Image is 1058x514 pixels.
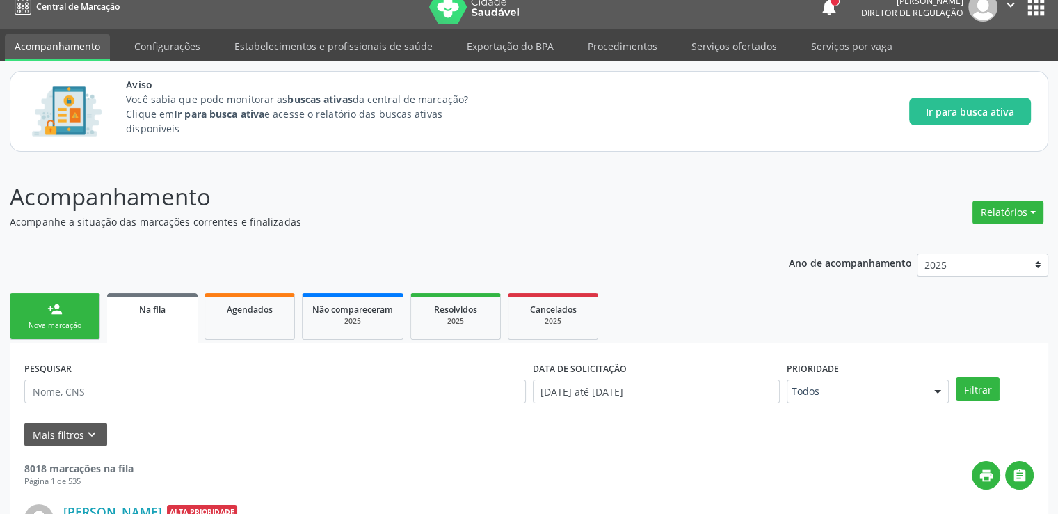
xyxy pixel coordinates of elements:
[126,92,494,136] p: Você sabia que pode monitorar as da central de marcação? Clique em e acesse o relatório das busca...
[457,34,563,59] a: Exportação do BPA
[24,423,107,447] button: Mais filtroskeyboard_arrow_down
[24,380,526,403] input: Nome, CNS
[530,304,577,316] span: Cancelados
[789,254,912,271] p: Ano de acompanhamento
[126,77,494,92] span: Aviso
[24,476,134,488] div: Página 1 de 535
[312,316,393,327] div: 2025
[972,461,1000,490] button: print
[27,80,106,143] img: Imagem de CalloutCard
[287,93,352,106] strong: buscas ativas
[10,215,737,229] p: Acompanhe a situação das marcações correntes e finalizadas
[518,316,588,327] div: 2025
[861,7,963,19] span: Diretor de regulação
[20,320,90,331] div: Nova marcação
[225,34,442,59] a: Estabelecimentos e profissionais de saúde
[909,98,1031,125] button: Ir para busca ativa
[1005,461,1034,490] button: 
[533,380,780,403] input: Selecione um intervalo
[24,462,134,475] strong: 8018 marcações na fila
[312,304,393,316] span: Não compareceram
[174,107,264,120] strong: Ir para busca ativa
[125,34,210,59] a: Configurações
[972,201,1043,224] button: Relatórios
[956,377,1000,401] button: Filtrar
[1012,468,1027,483] i: 
[682,34,787,59] a: Serviços ofertados
[792,384,921,398] span: Todos
[5,34,110,61] a: Acompanhamento
[24,358,72,380] label: PESQUISAR
[578,34,667,59] a: Procedimentos
[84,427,99,442] i: keyboard_arrow_down
[801,34,902,59] a: Serviços por vaga
[421,316,490,327] div: 2025
[36,1,120,13] span: Central de Marcação
[926,104,1014,119] span: Ir para busca ativa
[533,358,627,380] label: DATA DE SOLICITAÇÃO
[227,304,273,316] span: Agendados
[47,302,63,317] div: person_add
[787,358,839,380] label: Prioridade
[434,304,477,316] span: Resolvidos
[10,180,737,215] p: Acompanhamento
[979,468,994,483] i: print
[139,304,166,316] span: Na fila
